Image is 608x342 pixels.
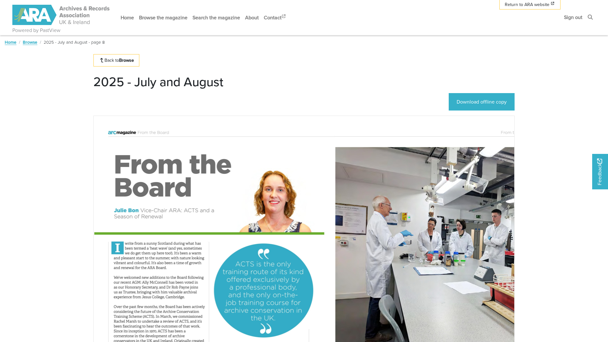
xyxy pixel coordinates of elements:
a: Browse [23,39,37,45]
strong: Browse [119,57,134,63]
a: Would you like to provide feedback? [592,154,608,189]
span: 2025 - July and August - page 8 [44,39,105,45]
a: Search the magazine [190,9,243,26]
a: About [243,9,261,26]
span: Return to ARA website [505,1,549,8]
a: Sign out [561,9,585,26]
a: Back toBrowse [93,54,139,66]
a: Home [5,39,16,45]
img: ARA - ARC Magazine | Powered by PastView [12,5,111,25]
a: ARA - ARC Magazine | Powered by PastView logo [12,1,111,29]
span: Feedback [596,159,604,186]
a: Home [118,9,136,26]
a: Browse the magazine [136,9,190,26]
h1: 2025 - July and August [93,74,223,89]
a: Powered by PastView [12,27,60,34]
a: Contact [261,9,289,26]
a: Download offline copy [449,93,515,111]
